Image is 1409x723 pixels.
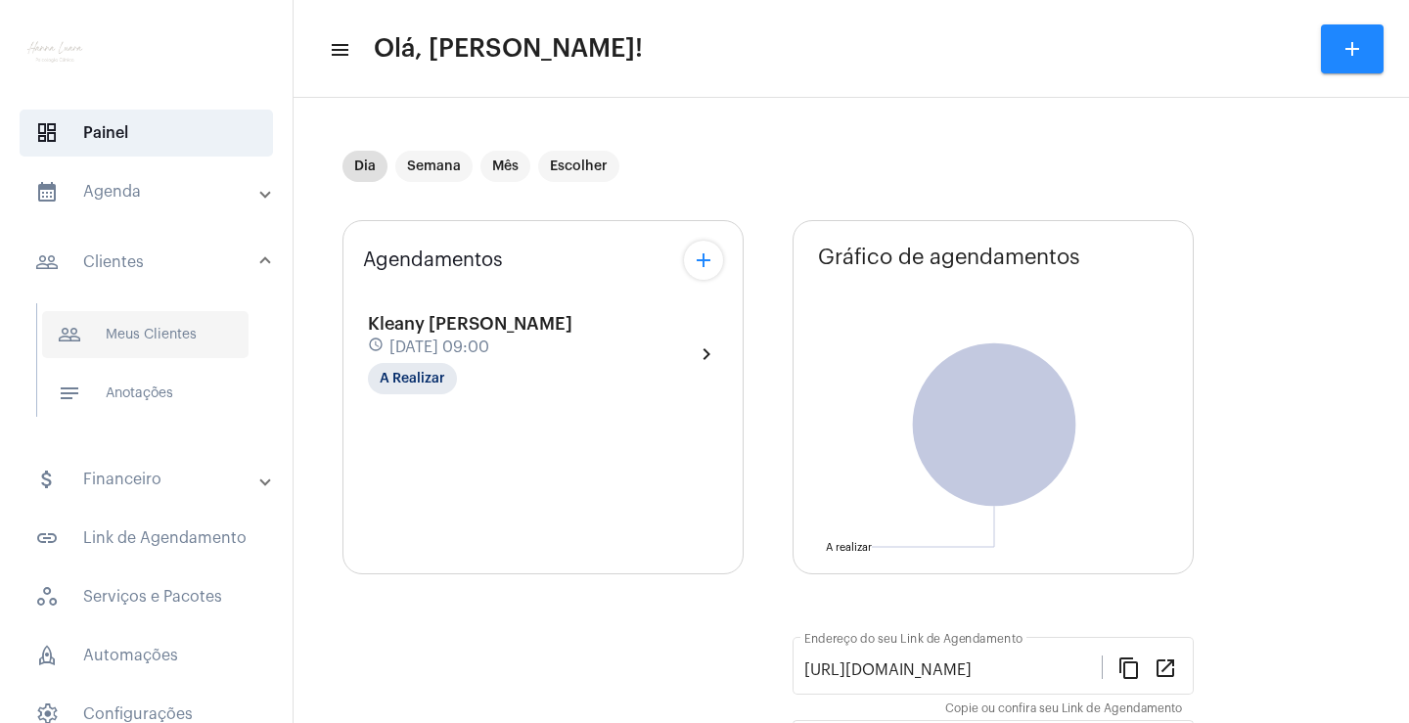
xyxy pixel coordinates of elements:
mat-expansion-panel-header: sidenav iconClientes [12,231,293,294]
mat-icon: open_in_new [1154,655,1177,679]
span: Painel [20,110,273,157]
span: Agendamentos [363,249,503,271]
mat-icon: sidenav icon [35,468,59,491]
input: Link [804,661,1102,679]
mat-icon: sidenav icon [58,382,81,405]
mat-chip: Semana [395,151,473,182]
span: Automações [20,632,273,679]
mat-icon: sidenav icon [35,526,59,550]
mat-panel-title: Agenda [35,180,261,203]
span: Link de Agendamento [20,515,273,562]
span: Kleany [PERSON_NAME] [368,315,572,333]
span: [DATE] 09:00 [389,339,489,356]
span: Anotações [42,370,249,417]
img: f9e0517c-2aa2-1b6c-d26d-1c000eb5ca88.png [16,10,94,88]
div: sidenav iconClientes [12,294,293,444]
mat-icon: sidenav icon [35,180,59,203]
mat-icon: sidenav icon [35,250,59,274]
mat-chip: Dia [342,151,387,182]
mat-chip: Escolher [538,151,619,182]
text: A realizar [826,542,872,553]
mat-icon: content_copy [1117,655,1141,679]
span: Olá, [PERSON_NAME]! [374,33,643,65]
span: Gráfico de agendamentos [818,246,1080,269]
span: sidenav icon [35,644,59,667]
span: sidenav icon [35,121,59,145]
mat-chip: A Realizar [368,363,457,394]
mat-chip: Mês [480,151,530,182]
mat-icon: add [1341,37,1364,61]
mat-icon: sidenav icon [329,38,348,62]
mat-icon: sidenav icon [58,323,81,346]
span: Serviços e Pacotes [20,573,273,620]
span: sidenav icon [35,585,59,609]
mat-icon: schedule [368,337,386,358]
mat-panel-title: Clientes [35,250,261,274]
mat-icon: chevron_right [695,342,718,366]
mat-expansion-panel-header: sidenav iconAgenda [12,168,293,215]
mat-icon: add [692,249,715,272]
span: Meus Clientes [42,311,249,358]
mat-panel-title: Financeiro [35,468,261,491]
mat-expansion-panel-header: sidenav iconFinanceiro [12,456,293,503]
mat-hint: Copie ou confira seu Link de Agendamento [945,702,1182,716]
